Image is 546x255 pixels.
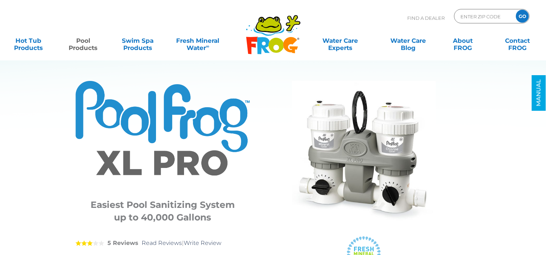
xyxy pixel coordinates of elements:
[387,33,429,48] a: Water CareBlog
[206,44,209,49] sup: ∞
[75,81,250,186] img: Product Logo
[516,10,529,23] input: GO
[442,33,484,48] a: AboutFROG
[532,75,546,111] a: MANUAL
[116,33,159,48] a: Swim SpaProducts
[107,240,138,246] strong: 5 Reviews
[142,240,182,246] a: Read Reviews
[84,199,241,224] h3: Easiest Pool Sanitizing System up to 40,000 Gallons
[75,240,93,246] span: 3
[7,33,50,48] a: Hot TubProducts
[460,11,508,22] input: Zip Code Form
[496,33,539,48] a: ContactFROG
[407,9,445,27] p: Find A Dealer
[62,33,104,48] a: PoolProducts
[171,33,224,48] a: Fresh MineralWater∞
[184,240,221,246] a: Write Review
[306,33,375,48] a: Water CareExperts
